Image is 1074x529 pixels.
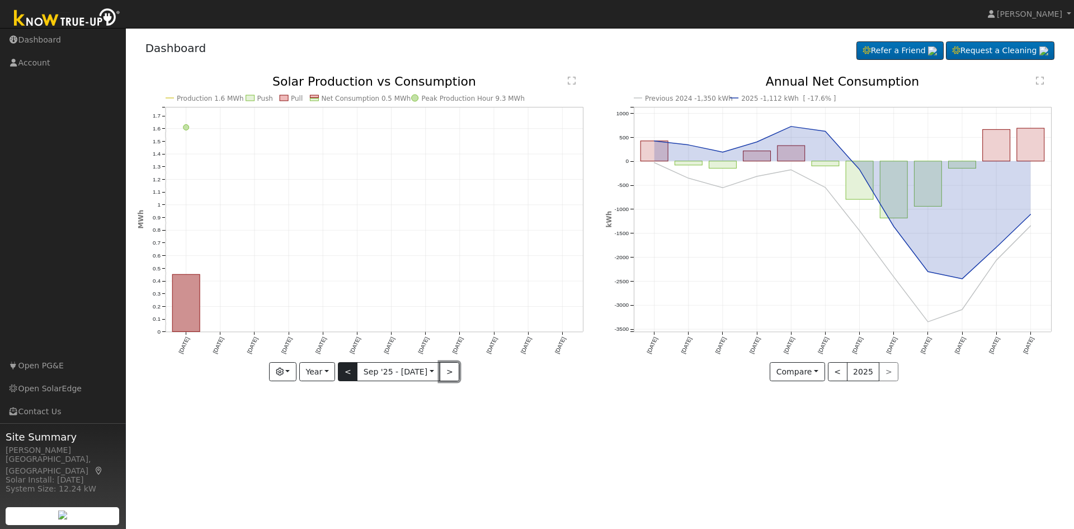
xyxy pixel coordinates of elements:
[614,302,629,308] text: -3000
[153,138,161,144] text: 1.5
[858,167,862,172] circle: onclick=""
[1017,128,1044,161] rect: onclick=""
[417,336,430,354] text: [DATE]
[720,186,725,190] circle: onclick=""
[645,95,733,102] text: Previous 2024 -1,350 kWh
[8,6,126,31] img: Know True-Up
[743,151,771,161] rect: onclick=""
[823,185,828,190] circle: onclick=""
[858,228,862,233] circle: onclick=""
[94,466,104,475] a: Map
[6,483,120,495] div: System Size: 12.24 kW
[153,125,161,132] text: 1.6
[960,277,964,281] circle: onclick=""
[177,336,190,354] text: [DATE]
[153,316,161,322] text: 0.1
[153,278,161,284] text: 0.4
[299,362,335,381] button: Year
[183,125,189,130] circle: onclick=""
[851,336,864,354] text: [DATE]
[246,336,258,354] text: [DATE]
[714,336,727,354] text: [DATE]
[926,270,930,274] circle: onclick=""
[783,336,795,354] text: [DATE]
[741,95,836,102] text: 2025 -1,112 kWh [ -17.6% ]
[789,168,793,172] circle: onclick=""
[177,95,244,102] text: Production 1.6 MWh
[928,46,937,55] img: retrieve
[828,362,847,381] button: <
[856,41,944,60] a: Refer a Friend
[997,10,1062,18] span: [PERSON_NAME]
[995,258,999,263] circle: onclick=""
[280,336,293,354] text: [DATE]
[153,163,161,170] text: 1.3
[755,140,759,144] circle: onclick=""
[770,362,825,381] button: Compare
[321,95,411,102] text: Net Consumption 0.5 MWh
[915,161,942,207] rect: onclick=""
[748,336,761,354] text: [DATE]
[988,336,1001,354] text: [DATE]
[157,202,161,208] text: 1
[1029,224,1033,228] circle: onclick=""
[172,275,200,332] rect: onclick=""
[348,336,361,354] text: [DATE]
[153,265,161,271] text: 0.5
[892,224,896,229] circle: onclick=""
[680,336,693,354] text: [DATE]
[646,336,658,354] text: [DATE]
[291,95,303,102] text: Pull
[778,146,805,161] rect: onclick=""
[920,336,932,354] text: [DATE]
[983,130,1010,161] rect: onclick=""
[1039,46,1048,55] img: retrieve
[686,143,691,147] circle: onclick=""
[357,362,440,381] button: Sep '25 - [DATE]
[946,41,1054,60] a: Request a Cleaning
[789,124,793,129] circle: onclick=""
[6,474,120,486] div: Solar Install: [DATE]
[616,110,629,116] text: 1000
[520,336,533,354] text: [DATE]
[272,74,476,88] text: Solar Production vs Consumption
[720,150,725,155] circle: onclick=""
[383,336,395,354] text: [DATE]
[338,362,357,381] button: <
[755,174,759,179] circle: onclick=""
[153,303,161,310] text: 0.2
[614,326,629,333] text: -3500
[954,336,967,354] text: [DATE]
[614,278,629,284] text: -2500
[153,240,161,246] text: 0.7
[846,161,873,199] rect: onclick=""
[652,161,657,165] circle: onclick=""
[153,252,161,259] text: 0.6
[614,230,629,236] text: -1500
[6,429,120,444] span: Site Summary
[1029,212,1033,217] circle: onclick=""
[817,336,830,354] text: [DATE]
[6,444,120,456] div: [PERSON_NAME]
[6,453,120,477] div: [GEOGRAPHIC_DATA], [GEOGRAPHIC_DATA]
[960,307,964,312] circle: onclick=""
[257,95,272,102] text: Push
[614,254,629,260] text: -2000
[153,151,161,157] text: 1.4
[421,95,524,102] text: Peak Production Hour 9.3 MWh
[625,158,629,165] text: 0
[675,161,702,165] rect: onclick=""
[823,129,828,134] circle: onclick=""
[709,161,737,168] rect: onclick=""
[153,227,161,233] text: 0.8
[847,362,880,381] button: 2025
[880,161,908,218] rect: onclick=""
[995,245,999,250] circle: onclick=""
[153,189,161,195] text: 1.1
[619,134,629,141] text: 500
[885,336,898,354] text: [DATE]
[451,336,464,354] text: [DATE]
[926,320,930,324] circle: onclick=""
[58,511,67,519] img: retrieve
[1022,336,1035,354] text: [DATE]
